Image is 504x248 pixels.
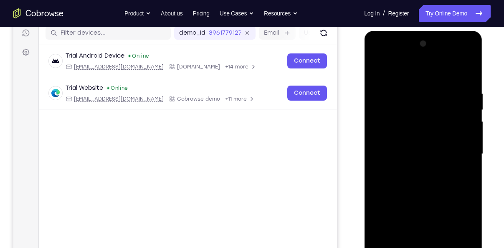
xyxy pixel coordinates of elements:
a: Register [388,5,409,22]
div: Trial Website [52,83,90,91]
span: web@example.com [61,94,150,101]
button: Refresh [304,25,317,38]
div: App [155,62,207,69]
label: User ID [291,28,312,36]
div: Online [114,51,136,58]
span: Cobrowse demo [164,94,207,101]
a: Connect [274,52,314,67]
div: App [155,94,207,101]
a: Log In [364,5,380,22]
input: Filter devices... [47,28,152,36]
div: Open device details [25,44,324,76]
div: Email [52,62,150,69]
a: Try Online Demo [419,5,491,22]
label: Email [251,28,266,36]
span: +14 more [212,62,235,69]
div: Open device details [25,76,324,108]
span: / [383,8,385,18]
div: Email [52,94,150,101]
div: Trial Android Device [52,51,111,59]
div: New devices found. [115,54,117,56]
button: Product [124,5,151,22]
button: Use Cases [220,5,254,22]
h1: Connect [32,5,78,18]
div: New devices found. [94,86,96,88]
span: android@example.com [61,62,150,69]
div: Online [93,84,115,90]
span: Cobrowse.io [164,62,207,69]
a: About us [161,5,182,22]
a: Pricing [192,5,209,22]
a: Connect [274,84,314,99]
button: Resources [264,5,298,22]
span: +11 more [212,94,233,101]
a: Go to the home page [13,8,63,18]
label: demo_id [166,28,192,36]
